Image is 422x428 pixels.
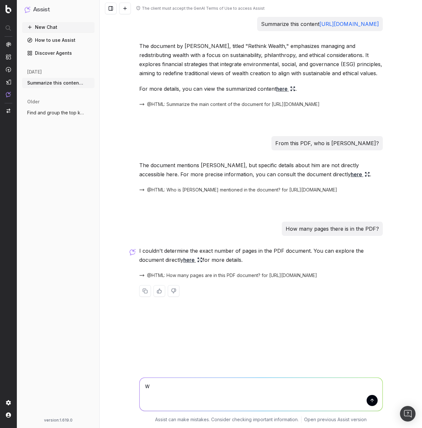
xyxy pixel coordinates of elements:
span: Summarize this content [URL][PERSON_NAME] [27,80,84,86]
a: How to use Assist [22,35,95,45]
p: I couldn't determine the exact number of pages in the PDF document. You can explore the document ... [139,246,383,264]
div: Open Intercom Messenger [400,406,416,422]
button: Summarize this content [URL][PERSON_NAME] [22,78,95,88]
span: @HTML: How many pages are in this PDF document? for [URL][DOMAIN_NAME] [147,272,317,279]
a: here [276,84,295,93]
span: Find and group the top keywords for hack [27,110,84,116]
a: Discover Agents [22,48,95,58]
span: @HTML: Who is [PERSON_NAME] mentioned in the document? for [URL][DOMAIN_NAME] [147,187,337,193]
h1: Assist [33,5,50,14]
span: [DATE] [27,69,42,75]
img: Botify assist logo [130,249,136,255]
div: version: 1.619.0 [25,418,92,423]
div: The client must accept the GenAI Terms of Use to access Assist [142,6,265,11]
span: older [27,98,40,105]
button: @HTML: Who is [PERSON_NAME] mentioned in the document? for [URL][DOMAIN_NAME] [139,187,345,193]
a: [URL][DOMAIN_NAME] [319,21,379,27]
p: The document mentions [PERSON_NAME], but specific details about him are not directly accessible h... [139,161,383,179]
a: here [183,255,202,264]
img: My account [6,412,11,418]
img: Intelligence [6,54,11,60]
span: @HTML: Summarize the main content of the document for [URL][DOMAIN_NAME] [147,101,320,108]
p: The document by [PERSON_NAME], titled "Rethink Wealth," emphasizes managing and redistributing we... [139,41,383,78]
p: For more details, you can view the summarized content . [139,84,383,93]
img: Switch project [6,109,10,113]
img: Activation [6,67,11,72]
img: Analytics [6,42,11,47]
p: Assist can make mistakes. Consider checking important information. [155,416,299,423]
button: Assist [25,5,92,14]
img: Studio [6,79,11,85]
img: Setting [6,400,11,405]
a: Open previous Assist version [304,416,367,423]
p: How many pages there is in the PDF? [286,224,379,233]
img: Assist [6,92,11,97]
button: @HTML: Summarize the main content of the document for [URL][DOMAIN_NAME] [139,101,327,108]
button: @HTML: How many pages are in this PDF document? for [URL][DOMAIN_NAME] [139,272,325,279]
textarea: W [140,378,382,411]
a: here [351,170,370,179]
button: Find and group the top keywords for hack [22,108,95,118]
img: Assist [25,6,30,13]
img: Botify logo [6,5,11,13]
p: Summarize this content [261,19,379,29]
p: From this PDF, who is [PERSON_NAME]? [275,139,379,148]
button: New Chat [22,22,95,32]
